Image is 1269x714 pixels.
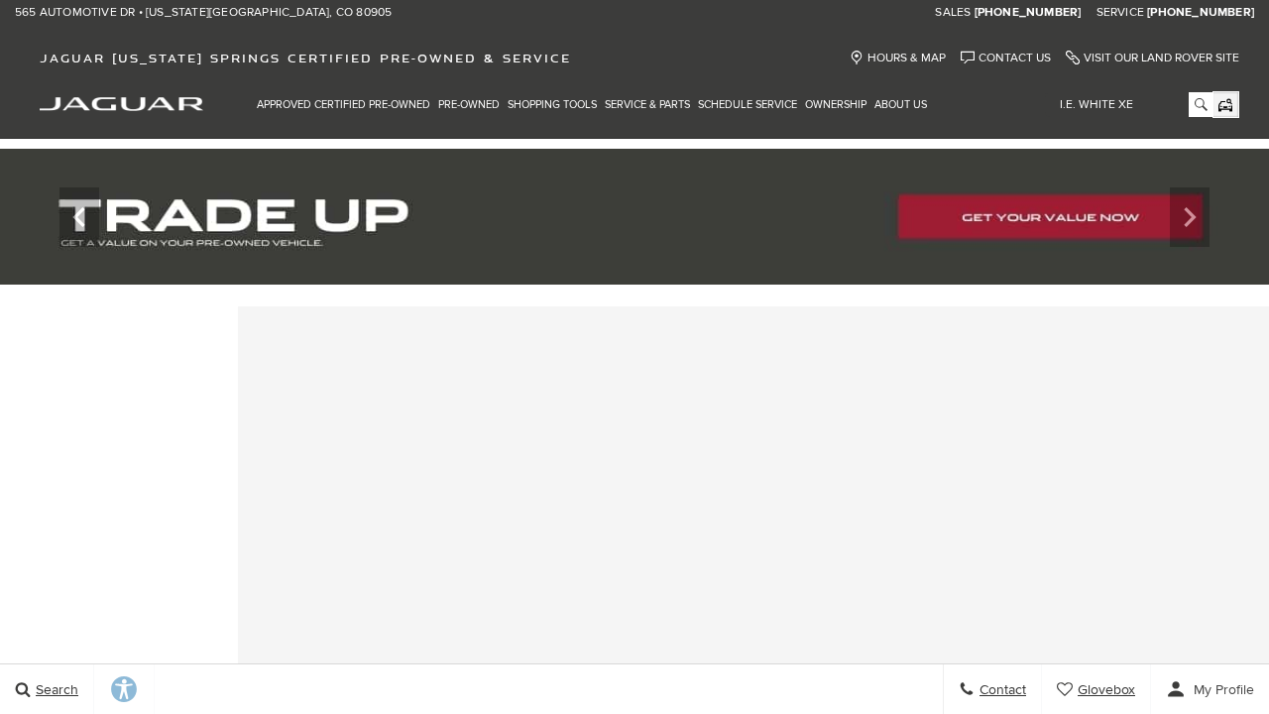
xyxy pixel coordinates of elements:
[15,5,392,21] a: 565 Automotive Dr • [US_STATE][GEOGRAPHIC_DATA], CO 80905
[504,87,601,122] a: Shopping Tools
[850,51,946,65] a: Hours & Map
[1073,681,1135,698] span: Glovebox
[961,51,1051,65] a: Contact Us
[975,5,1082,21] a: [PHONE_NUMBER]
[975,681,1026,698] span: Contact
[601,87,694,122] a: Service & Parts
[434,87,504,122] a: Pre-Owned
[1147,5,1254,21] a: [PHONE_NUMBER]
[1186,681,1254,698] span: My Profile
[1066,51,1239,65] a: Visit Our Land Rover Site
[935,5,971,20] span: Sales
[40,51,571,65] span: Jaguar [US_STATE] Springs Certified Pre-Owned & Service
[253,87,931,122] nav: Main Navigation
[30,51,581,65] a: Jaguar [US_STATE] Springs Certified Pre-Owned & Service
[31,681,78,698] span: Search
[1096,5,1144,20] span: Service
[40,94,203,111] a: jaguar
[1042,664,1151,714] a: Glovebox
[1151,664,1269,714] button: user-profile-menu
[694,87,801,122] a: Schedule Service
[1045,92,1212,117] input: i.e. White XE
[253,87,434,122] a: Approved Certified Pre-Owned
[801,87,870,122] a: Ownership
[40,97,203,111] img: Jaguar
[870,87,931,122] a: About Us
